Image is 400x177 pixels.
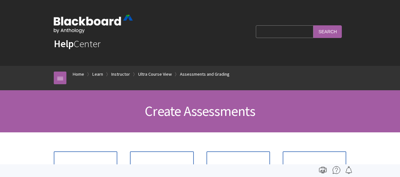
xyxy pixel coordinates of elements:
[138,70,172,78] a: Ultra Course View
[180,70,230,78] a: Assessments and Grading
[54,37,101,50] a: HelpCenter
[145,102,255,120] span: Create Assessments
[111,70,130,78] a: Instructor
[54,37,74,50] strong: Help
[333,166,340,174] img: More help
[92,70,103,78] a: Learn
[73,70,84,78] a: Home
[54,15,133,33] img: Blackboard by Anthology
[319,166,327,174] img: Print
[345,166,353,174] img: Follow this page
[313,25,342,38] input: Search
